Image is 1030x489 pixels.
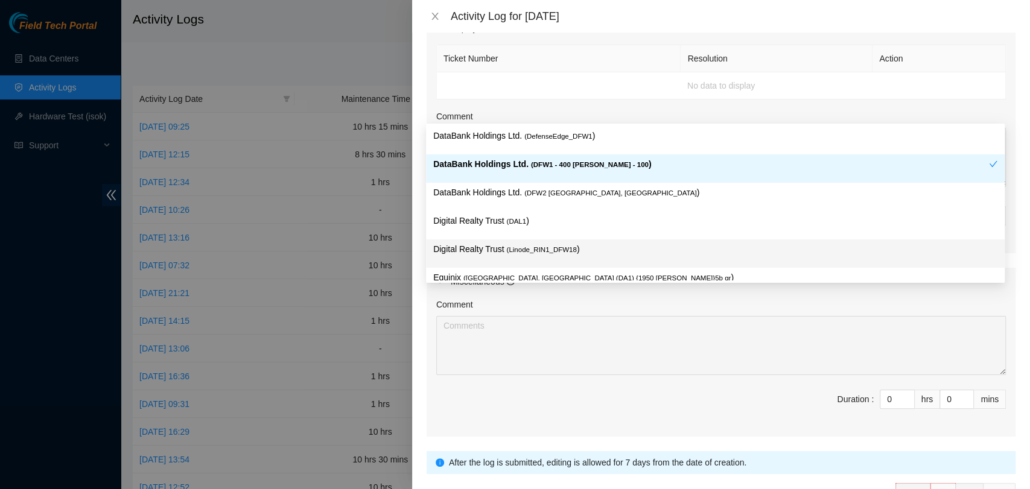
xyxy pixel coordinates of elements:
[437,72,1006,99] td: No data to display
[974,390,1006,409] div: mins
[436,298,473,311] label: Comment
[433,186,997,200] p: DataBank Holdings Ltd. )
[531,161,649,168] span: ( DFW1 - 400 [PERSON_NAME] - 100
[436,110,473,123] label: Comment
[524,133,593,140] span: ( DefenseEdge_DFW1
[989,160,997,168] span: check
[506,246,576,253] span: ( Linode_RIN1_DFW18
[433,157,989,171] p: DataBank Holdings Ltd. )
[506,218,526,225] span: ( DAL1
[451,10,1016,23] div: Activity Log for [DATE]
[430,11,440,21] span: close
[436,316,1006,375] textarea: Comment
[427,11,443,22] button: Close
[524,189,696,197] span: ( DFW2 [GEOGRAPHIC_DATA], [GEOGRAPHIC_DATA]
[433,214,997,228] p: Digital Realty Trust )
[433,129,997,143] p: DataBank Holdings Ltd. )
[463,274,731,282] span: ( [GEOGRAPHIC_DATA], [GEOGRAPHIC_DATA] (DA1) {1950 [PERSON_NAME]}5b gr
[437,45,681,72] th: Ticket Number
[873,45,1006,72] th: Action
[837,393,874,406] div: Duration :
[433,271,997,285] p: Equinix )
[681,45,873,72] th: Resolution
[433,242,997,256] p: Digital Realty Trust )
[915,390,940,409] div: hrs
[436,458,444,467] span: info-circle
[436,278,443,285] span: caret-right
[449,456,1006,469] div: After the log is submitted, editing is allowed for 7 days from the date of creation.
